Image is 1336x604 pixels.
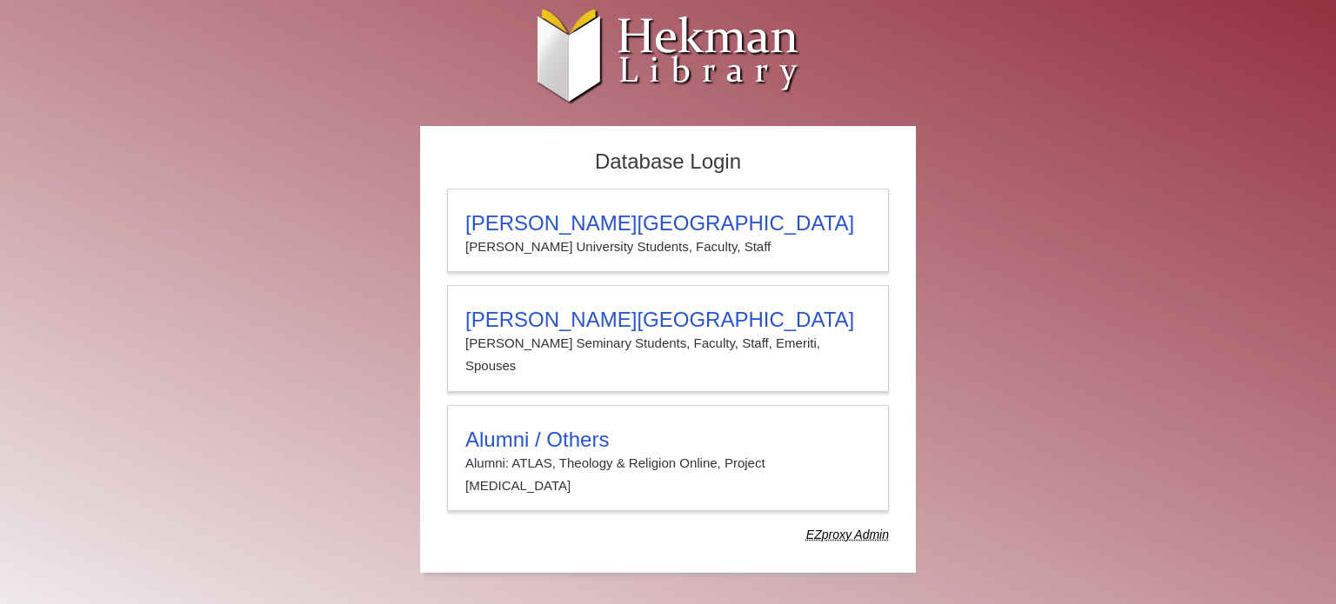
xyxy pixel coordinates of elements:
h3: [PERSON_NAME][GEOGRAPHIC_DATA] [465,211,871,236]
h3: [PERSON_NAME][GEOGRAPHIC_DATA] [465,308,871,332]
p: [PERSON_NAME] University Students, Faculty, Staff [465,236,871,258]
summary: Alumni / OthersAlumni: ATLAS, Theology & Religion Online, Project [MEDICAL_DATA] [465,428,871,498]
a: [PERSON_NAME][GEOGRAPHIC_DATA][PERSON_NAME] University Students, Faculty, Staff [447,189,889,272]
p: Alumni: ATLAS, Theology & Religion Online, Project [MEDICAL_DATA] [465,452,871,498]
h3: Alumni / Others [465,428,871,452]
dfn: Use Alumni login [806,528,889,541]
h2: Database Login [438,144,898,180]
a: [PERSON_NAME][GEOGRAPHIC_DATA][PERSON_NAME] Seminary Students, Faculty, Staff, Emeriti, Spouses [447,285,889,392]
p: [PERSON_NAME] Seminary Students, Faculty, Staff, Emeriti, Spouses [465,332,871,378]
